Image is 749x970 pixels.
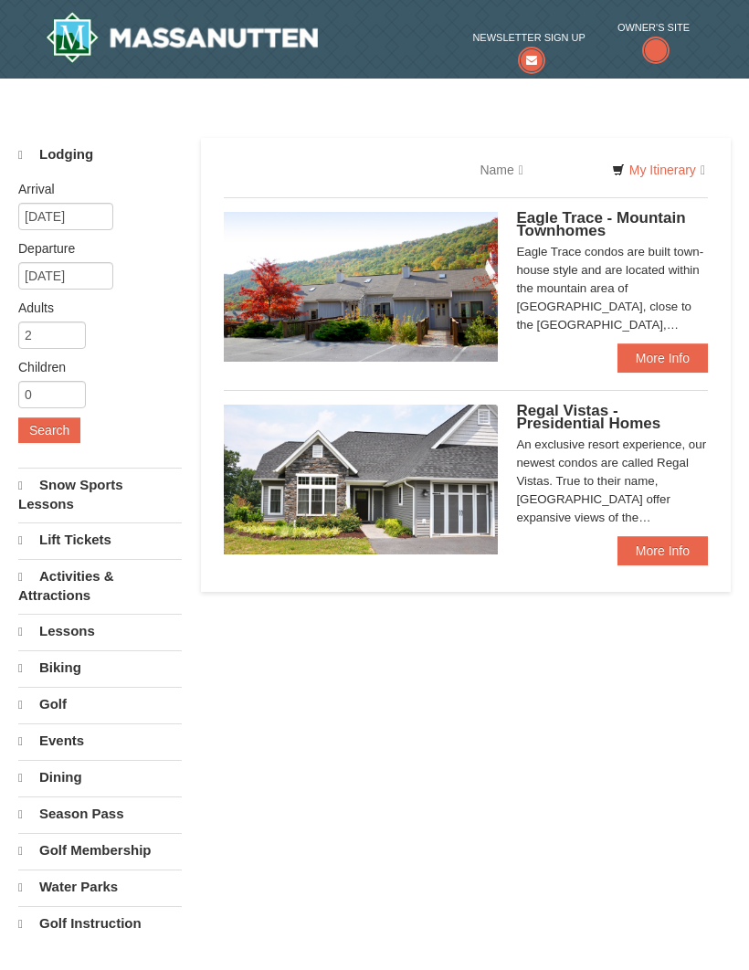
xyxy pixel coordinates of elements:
[18,468,182,521] a: Snow Sports Lessons
[516,402,660,432] span: Regal Vistas - Presidential Homes
[18,760,182,795] a: Dining
[617,536,708,565] a: More Info
[18,358,168,376] label: Children
[617,343,708,373] a: More Info
[466,152,536,188] a: Name
[472,28,585,66] a: Newsletter Sign Up
[224,405,498,554] img: 19218991-1-902409a9.jpg
[600,156,717,184] a: My Itinerary
[516,243,708,334] div: Eagle Trace condos are built town-house style and are located within the mountain area of [GEOGRA...
[46,12,318,63] img: Massanutten Resort Logo
[18,723,182,758] a: Events
[18,138,182,172] a: Lodging
[18,299,168,317] label: Adults
[617,18,690,37] span: Owner's Site
[18,614,182,648] a: Lessons
[18,833,182,868] a: Golf Membership
[516,436,708,527] div: An exclusive resort experience, our newest condos are called Regal Vistas. True to their name, [G...
[18,522,182,557] a: Lift Tickets
[18,796,182,831] a: Season Pass
[18,559,182,612] a: Activities & Attractions
[516,209,685,239] span: Eagle Trace - Mountain Townhomes
[18,239,168,258] label: Departure
[18,180,168,198] label: Arrival
[472,28,585,47] span: Newsletter Sign Up
[18,870,182,904] a: Water Parks
[18,687,182,722] a: Golf
[18,650,182,685] a: Biking
[18,906,182,941] a: Golf Instruction
[224,212,498,362] img: 19218983-1-9b289e55.jpg
[617,18,690,66] a: Owner's Site
[18,417,80,443] button: Search
[46,12,318,63] a: Massanutten Resort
